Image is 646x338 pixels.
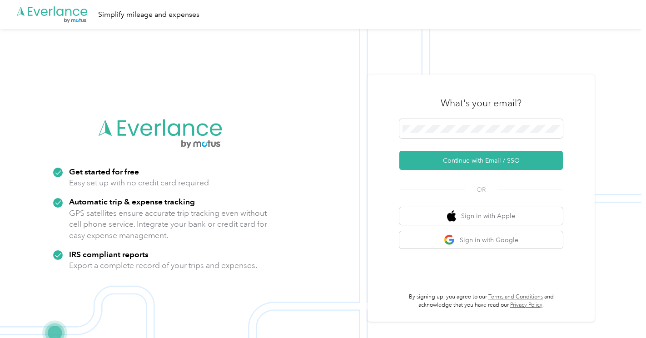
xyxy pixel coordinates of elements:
a: Terms and Conditions [488,293,543,300]
p: Easy set up with no credit card required [69,177,209,189]
button: Continue with Email / SSO [399,151,563,170]
p: By signing up, you agree to our and acknowledge that you have read our . [399,293,563,309]
div: Simplify mileage and expenses [98,9,199,20]
button: apple logoSign in with Apple [399,207,563,225]
img: apple logo [447,210,456,222]
strong: IRS compliant reports [69,249,149,259]
p: Export a complete record of your trips and expenses. [69,260,257,271]
p: GPS satellites ensure accurate trip tracking even without cell phone service. Integrate your bank... [69,208,268,241]
img: google logo [444,234,455,246]
span: OR [465,185,497,194]
a: Privacy Policy [510,302,542,308]
strong: Automatic trip & expense tracking [69,197,195,206]
strong: Get started for free [69,167,139,176]
button: google logoSign in with Google [399,231,563,249]
h3: What's your email? [441,97,522,109]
